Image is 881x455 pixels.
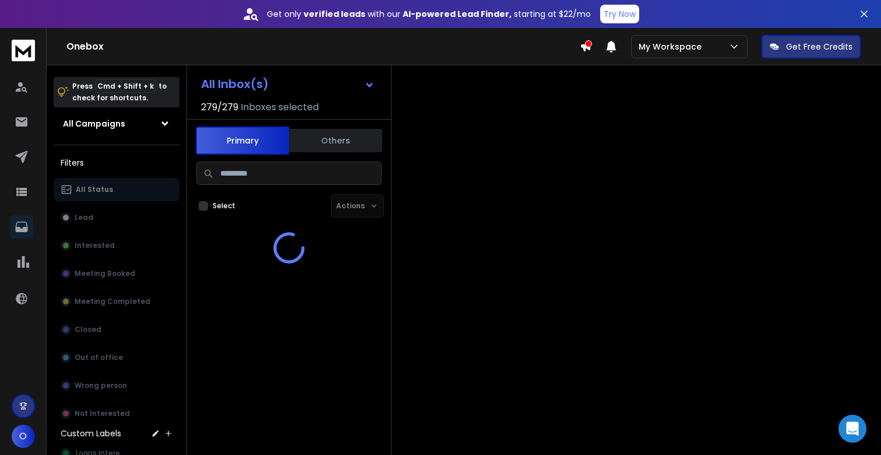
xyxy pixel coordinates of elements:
[12,425,35,448] button: O
[403,8,512,20] strong: AI-powered Lead Finder,
[786,41,852,52] p: Get Free Credits
[63,118,125,129] h1: All Campaigns
[213,201,235,211] label: Select
[201,78,269,90] h1: All Inbox(s)
[54,112,179,135] button: All Campaigns
[762,35,861,58] button: Get Free Credits
[639,41,706,52] p: My Workspace
[604,8,636,20] p: Try Now
[201,100,238,114] span: 279 / 279
[289,128,382,153] button: Others
[72,80,167,104] p: Press to check for shortcuts.
[838,415,866,443] div: Open Intercom Messenger
[196,127,289,155] button: Primary
[192,72,384,96] button: All Inbox(s)
[12,40,35,61] img: logo
[267,8,591,20] p: Get only with our starting at $22/mo
[61,428,121,439] h3: Custom Labels
[241,100,319,114] h3: Inboxes selected
[304,8,365,20] strong: verified leads
[600,5,639,23] button: Try Now
[54,155,179,171] h3: Filters
[96,79,156,93] span: Cmd + Shift + k
[66,40,580,54] h1: Onebox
